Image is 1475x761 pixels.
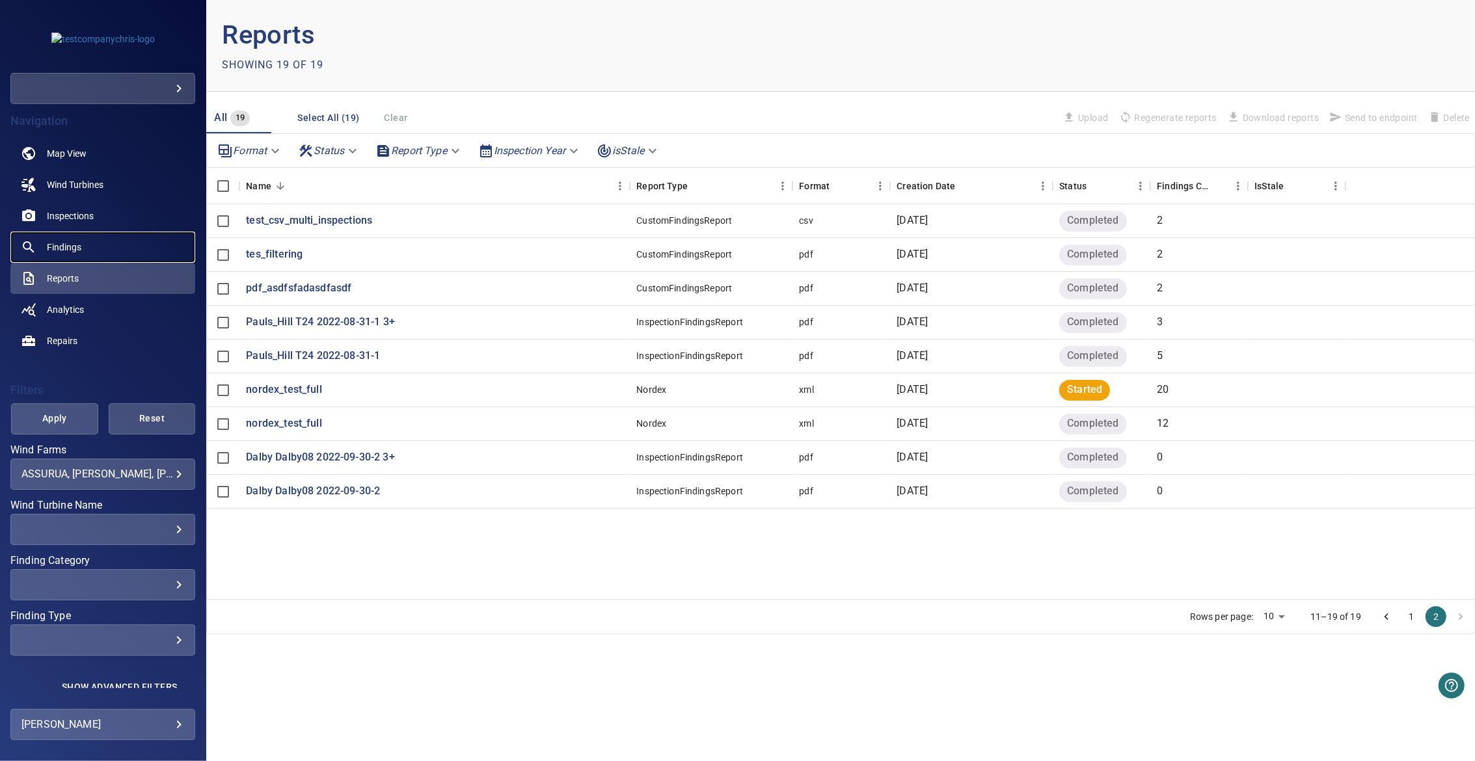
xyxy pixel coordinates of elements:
[1248,168,1346,204] div: IsStale
[10,114,195,127] h4: Navigation
[1059,382,1110,397] span: Started
[10,294,195,325] a: analytics noActive
[494,144,565,157] em: Inspection Year
[688,177,706,195] button: Sort
[636,485,743,498] div: InspectionFindingsReport
[1157,416,1169,431] p: 12
[271,177,290,195] button: Sort
[10,138,195,169] a: map noActive
[10,569,195,600] div: Finding Category
[1157,247,1163,262] p: 2
[1157,281,1163,296] p: 2
[799,383,813,396] div: xml
[636,248,732,261] div: CustomFindingsReport
[1059,416,1126,431] span: Completed
[246,484,380,499] a: Dalby Dalby08 2022-09-30-2
[1059,281,1126,296] span: Completed
[1157,213,1163,228] p: 2
[799,168,830,204] div: Format
[636,349,743,362] div: InspectionFindingsReport
[1426,606,1446,627] button: page 2
[11,403,98,434] button: Apply
[47,303,84,316] span: Analytics
[10,169,195,200] a: windturbines noActive
[233,144,267,157] em: Format
[830,177,848,195] button: Sort
[246,416,321,431] a: nordex_test_full
[897,168,955,204] div: Creation Date
[246,382,321,397] a: nordex_test_full
[1374,606,1473,627] nav: pagination navigation
[1310,610,1361,623] p: 11–19 of 19
[10,325,195,356] a: repairs noActive
[10,459,195,490] div: Wind Farms
[955,177,973,195] button: Sort
[1059,315,1126,330] span: Completed
[1228,176,1248,196] button: Menu
[47,178,103,191] span: Wind Turbines
[10,232,195,263] a: findings noActive
[47,334,77,347] span: Repairs
[1326,176,1346,196] button: Menu
[10,514,195,545] div: Wind Turbine Name
[1376,606,1397,627] button: Go to previous page
[799,282,813,295] div: pdf
[246,281,351,296] a: pdf_asdfsfadasdfasdf
[799,451,813,464] div: pdf
[314,144,344,157] em: Status
[246,349,380,364] p: Pauls_Hill T24 2022-08-31-1
[27,410,82,427] span: Apply
[222,16,841,55] p: Reports
[370,139,468,162] div: Report Type
[1254,168,1284,204] div: Findings in the reports are outdated due to being updated or removed. IsStale reports do not repr...
[1150,168,1248,204] div: Findings Count
[10,555,195,566] label: Finding Category
[21,468,184,480] div: ASSURUA, [PERSON_NAME], [PERSON_NAME], [PERSON_NAME], [PERSON_NAME], Pauls_Hill, [GEOGRAPHIC_DATA...
[10,500,195,511] label: Wind Turbine Name
[51,33,155,46] img: testcompanychris-logo
[612,144,644,157] em: isStale
[799,315,813,328] div: pdf
[591,139,665,162] div: isStale
[1258,607,1290,626] div: 10
[246,213,372,228] a: test_csv_multi_inspections
[636,383,666,396] div: Nordex
[610,176,630,196] button: Menu
[10,384,195,397] h4: Filters
[1401,606,1422,627] button: Go to page 1
[1157,484,1163,499] p: 0
[54,676,185,697] button: Show Advanced Filters
[897,382,928,397] p: [DATE]
[246,315,395,330] a: Pauls_Hill T24 2022-08-31-1 3+
[62,682,177,692] span: Show Advanced Filters
[1157,450,1163,465] p: 0
[1157,349,1163,364] p: 5
[799,485,813,498] div: pdf
[1059,450,1126,465] span: Completed
[246,450,394,465] a: Dalby Dalby08 2022-09-30-2 3+
[897,450,928,465] p: [DATE]
[636,282,732,295] div: CustomFindingsReport
[897,349,928,364] p: [DATE]
[10,445,195,455] label: Wind Farms
[1284,177,1302,195] button: Sort
[897,247,928,262] p: [DATE]
[1157,168,1210,204] div: Findings Count
[636,417,666,430] div: Nordex
[1059,168,1087,204] div: Status
[239,168,630,204] div: Name
[636,451,743,464] div: InspectionFindingsReport
[10,200,195,232] a: inspections noActive
[1131,176,1150,196] button: Menu
[125,410,180,427] span: Reset
[871,176,890,196] button: Menu
[473,139,586,162] div: Inspection Year
[246,247,303,262] a: tes_filtering
[897,484,928,499] p: [DATE]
